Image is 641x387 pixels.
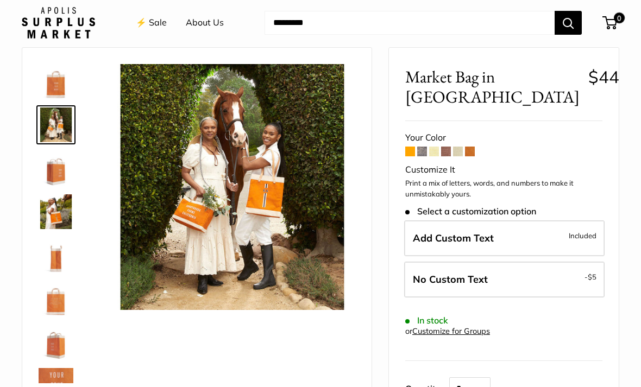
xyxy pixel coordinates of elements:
a: Market Bag in Citrus [36,105,76,144]
a: 0 [604,16,617,29]
img: description_Make it yours with custom, printed text. [39,64,73,99]
a: ⚡️ Sale [136,15,167,31]
img: Market Bag in Citrus [39,107,73,142]
a: description_Seal of authenticity printed on the backside of every bag. [36,279,76,318]
a: Market Bag in Citrus [36,192,76,231]
span: - [585,270,596,283]
img: Market Bag in Citrus [39,151,73,186]
a: Customize for Groups [412,326,490,336]
span: Market Bag in [GEOGRAPHIC_DATA] [405,67,580,107]
span: No Custom Text [413,273,488,286]
img: Market Bag in Citrus [39,325,73,359]
span: Included [569,229,596,242]
a: description_13" wide, 18" high, 8" deep; handles: 3.5" [36,236,76,275]
label: Add Custom Text [404,220,605,256]
img: Market Bag in Citrus [39,194,73,229]
span: In stock [405,315,448,326]
img: Market Bag in Citrus [109,64,355,310]
div: Your Color [405,130,602,146]
span: Select a customization option [405,206,536,217]
img: Apolis: Surplus Market [22,7,95,39]
a: About Us [186,15,224,31]
a: Market Bag in Citrus [36,149,76,188]
div: or [405,324,490,339]
span: $44 [588,66,619,87]
a: Market Bag in Citrus [36,322,76,361]
button: Search [555,11,582,35]
input: Search... [265,11,555,35]
span: $5 [588,272,596,281]
p: Print a mix of letters, words, and numbers to make it unmistakably yours. [405,178,602,199]
div: Customize It [405,162,602,178]
img: description_Seal of authenticity printed on the backside of every bag. [39,281,73,316]
img: description_13" wide, 18" high, 8" deep; handles: 3.5" [39,238,73,272]
span: 0 [614,12,625,23]
label: Leave Blank [404,262,605,297]
a: description_Make it yours with custom, printed text. [36,62,76,101]
span: Add Custom Text [413,232,494,244]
